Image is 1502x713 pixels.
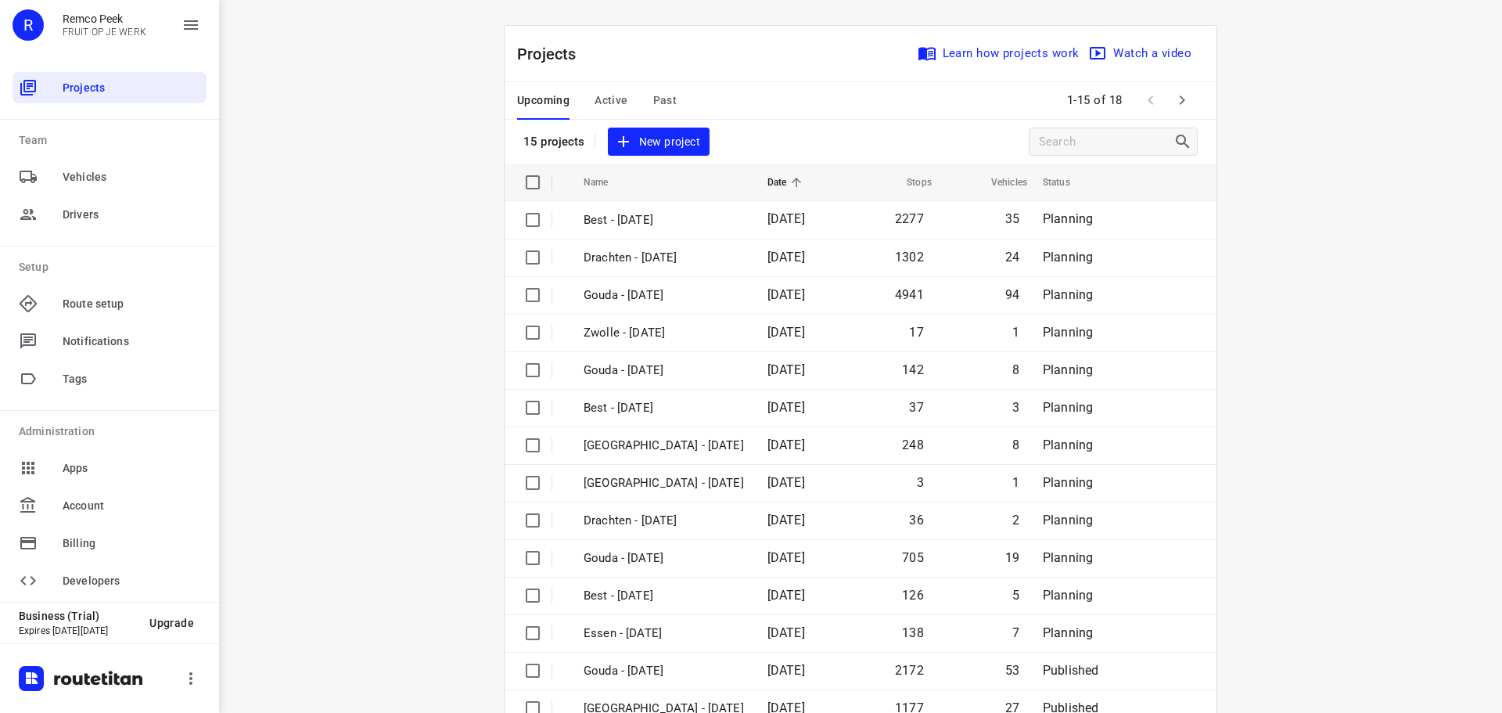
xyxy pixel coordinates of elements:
span: Planning [1043,250,1093,265]
div: Developers [13,565,207,596]
p: Setup [19,259,207,275]
span: Drivers [63,207,200,223]
span: [DATE] [767,250,805,265]
span: Planning [1043,438,1093,452]
span: Previous Page [1135,85,1166,116]
span: Active [595,91,627,110]
div: Account [13,490,207,521]
span: 17 [909,325,923,340]
p: Zwolle - Thursday [584,437,744,455]
p: FRUIT OP JE WERK [63,27,146,38]
span: Planning [1043,475,1093,490]
span: [DATE] [767,325,805,340]
span: Planning [1043,400,1093,415]
span: 4941 [895,287,924,302]
span: 8 [1012,362,1019,377]
span: [DATE] [767,400,805,415]
p: Administration [19,423,207,440]
span: [DATE] [767,211,805,226]
span: 94 [1005,287,1019,302]
div: Vehicles [13,161,207,193]
span: Planning [1043,588,1093,603]
p: Drachten - Monday [584,249,744,267]
input: Search projects [1039,130,1173,154]
div: Search [1173,132,1197,151]
p: Gouda - Wednesday [584,662,744,680]
span: [DATE] [767,588,805,603]
span: Planning [1043,287,1093,302]
p: Gouda - Friday [584,362,744,380]
span: Planning [1043,513,1093,528]
span: 2 [1012,513,1019,528]
span: Vehicles [63,169,200,185]
span: 35 [1005,211,1019,226]
div: Notifications [13,326,207,357]
p: Gouda - Thursday [584,549,744,567]
span: Route setup [63,296,200,312]
span: Billing [63,535,200,552]
p: 15 projects [523,135,585,149]
span: [DATE] [767,475,805,490]
span: 3 [1012,400,1019,415]
p: Best - Thursday [584,587,744,605]
div: R [13,9,44,41]
span: Developers [63,573,200,589]
span: Past [653,91,677,110]
span: [DATE] [767,550,805,565]
p: Drachten - Thursday [584,512,744,530]
span: Tags [63,371,200,387]
span: 8 [1012,438,1019,452]
span: 19 [1005,550,1019,565]
span: Date [767,173,807,192]
span: Stops [886,173,932,192]
span: Planning [1043,625,1093,640]
span: Projects [63,80,200,96]
span: 53 [1005,663,1019,678]
span: Upgrade [149,617,194,629]
span: Published [1043,663,1099,678]
span: [DATE] [767,362,805,377]
div: Drivers [13,199,207,230]
div: Route setup [13,288,207,319]
span: 248 [902,438,924,452]
span: [DATE] [767,287,805,302]
span: Planning [1043,362,1093,377]
span: 3 [917,475,924,490]
span: [DATE] [767,625,805,640]
button: New project [608,128,710,157]
span: Planning [1043,550,1093,565]
span: 7 [1012,625,1019,640]
span: 37 [909,400,923,415]
span: [DATE] [767,513,805,528]
span: Name [584,173,629,192]
p: Essen - Wednesday [584,625,744,643]
span: Planning [1043,211,1093,226]
span: Upcoming [517,91,570,110]
span: 2172 [895,663,924,678]
p: Best - Friday [584,399,744,417]
span: 1-15 of 18 [1061,84,1129,117]
span: New project [617,132,700,152]
span: [DATE] [767,663,805,678]
button: Upgrade [137,609,207,637]
span: Planning [1043,325,1093,340]
div: Projects [13,72,207,103]
span: 1302 [895,250,924,265]
span: 24 [1005,250,1019,265]
div: Tags [13,363,207,394]
div: Billing [13,528,207,559]
span: Account [63,498,200,514]
span: Next Page [1166,85,1198,116]
div: Apps [13,452,207,484]
p: Gouda - Monday [584,286,744,304]
span: 705 [902,550,924,565]
p: Zwolle - Friday [584,324,744,342]
span: 138 [902,625,924,640]
p: Remco Peek [63,13,146,25]
p: Expires [DATE][DATE] [19,625,137,636]
span: [DATE] [767,438,805,452]
span: 142 [902,362,924,377]
span: Notifications [63,333,200,350]
span: Vehicles [971,173,1027,192]
span: Apps [63,460,200,477]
